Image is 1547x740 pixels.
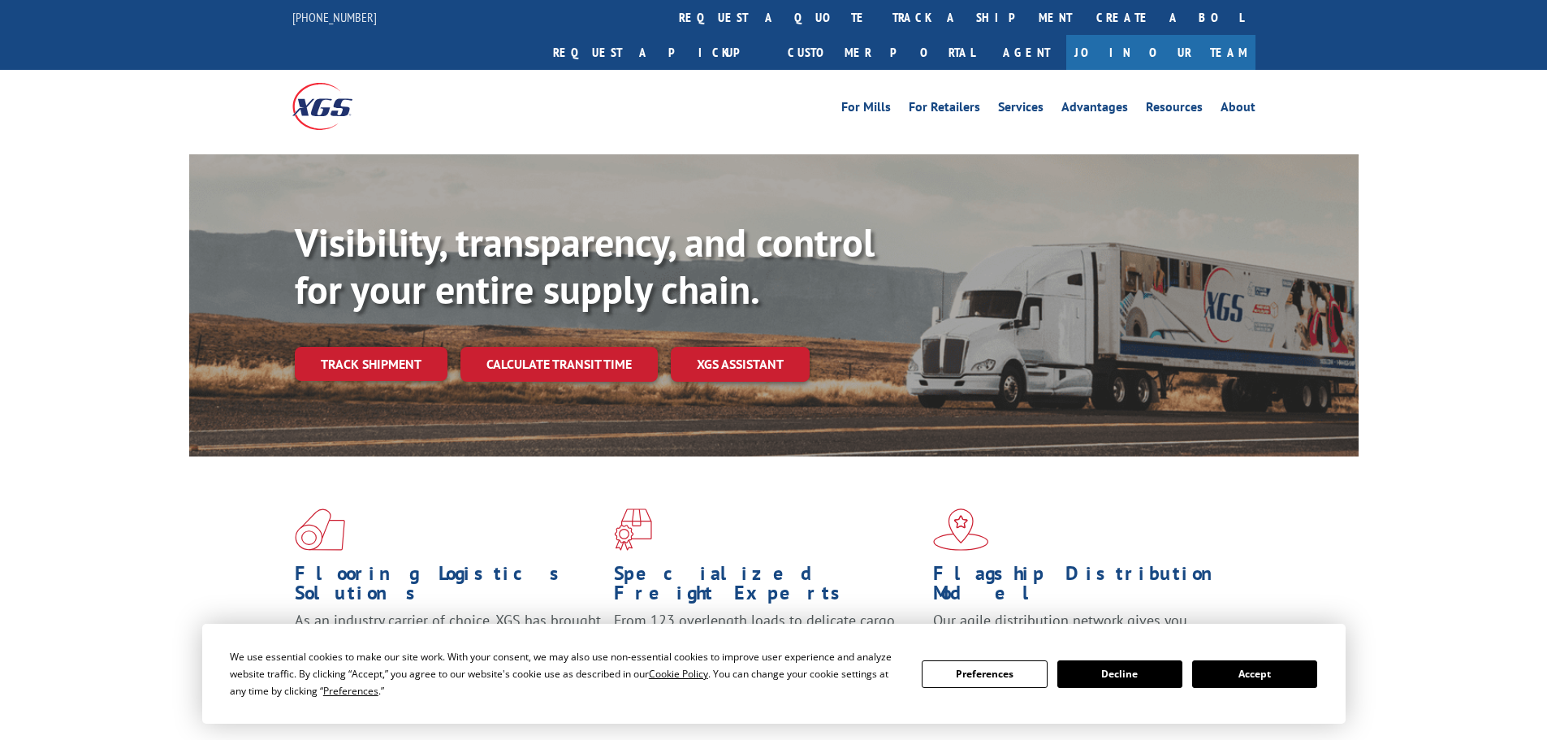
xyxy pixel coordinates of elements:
[295,611,601,669] span: As an industry carrier of choice, XGS has brought innovation and dedication to flooring logistics...
[922,660,1047,688] button: Preferences
[933,508,989,551] img: xgs-icon-flagship-distribution-model-red
[1146,101,1203,119] a: Resources
[933,611,1232,649] span: Our agile distribution network gives you nationwide inventory management on demand.
[998,101,1044,119] a: Services
[1061,101,1128,119] a: Advantages
[295,217,875,314] b: Visibility, transparency, and control for your entire supply chain.
[1057,660,1182,688] button: Decline
[1066,35,1255,70] a: Join Our Team
[933,564,1240,611] h1: Flagship Distribution Model
[292,9,377,25] a: [PHONE_NUMBER]
[230,648,902,699] div: We use essential cookies to make our site work. With your consent, we may also use non-essential ...
[614,611,921,683] p: From 123 overlength loads to delicate cargo, our experienced staff knows the best way to move you...
[460,347,658,382] a: Calculate transit time
[202,624,1346,724] div: Cookie Consent Prompt
[541,35,776,70] a: Request a pickup
[614,564,921,611] h1: Specialized Freight Experts
[295,564,602,611] h1: Flooring Logistics Solutions
[776,35,987,70] a: Customer Portal
[987,35,1066,70] a: Agent
[295,347,447,381] a: Track shipment
[323,684,378,698] span: Preferences
[909,101,980,119] a: For Retailers
[649,667,708,681] span: Cookie Policy
[841,101,891,119] a: For Mills
[295,508,345,551] img: xgs-icon-total-supply-chain-intelligence-red
[1192,660,1317,688] button: Accept
[671,347,810,382] a: XGS ASSISTANT
[614,508,652,551] img: xgs-icon-focused-on-flooring-red
[1221,101,1255,119] a: About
